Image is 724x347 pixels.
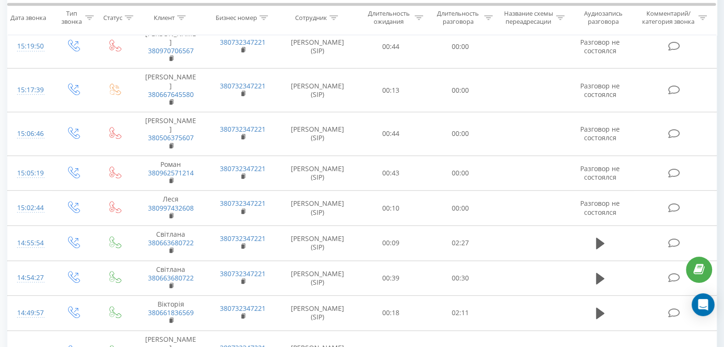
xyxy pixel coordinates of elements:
[135,296,207,331] td: Вікторія
[60,10,82,26] div: Тип звонка
[580,81,620,99] span: Разговор не состоялся
[220,234,266,243] a: 380732347221
[148,203,194,212] a: 380997432608
[135,260,207,296] td: Світлана
[692,293,714,316] div: Open Intercom Messenger
[357,112,426,156] td: 00:44
[220,269,266,278] a: 380732347221
[426,68,495,112] td: 00:00
[154,14,175,22] div: Клиент
[17,81,42,99] div: 15:17:39
[426,155,495,191] td: 00:00
[279,260,357,296] td: [PERSON_NAME] (SIP)
[220,38,266,47] a: 380732347221
[357,225,426,260] td: 00:09
[135,155,207,191] td: Роман
[17,304,42,322] div: 14:49:57
[135,25,207,68] td: [PERSON_NAME]
[357,260,426,296] td: 00:39
[220,125,266,134] a: 380732347221
[148,46,194,55] a: 380970706567
[279,68,357,112] td: [PERSON_NAME] (SIP)
[357,191,426,226] td: 00:10
[426,260,495,296] td: 00:30
[135,225,207,260] td: Світлана
[148,90,194,99] a: 380667645580
[148,308,194,317] a: 380661836569
[580,125,620,142] span: Разговор не состоялся
[426,191,495,226] td: 00:00
[279,155,357,191] td: [PERSON_NAME] (SIP)
[220,164,266,173] a: 380732347221
[575,10,631,26] div: Аудиозапись разговора
[580,38,620,55] span: Разговор не состоялся
[17,125,42,143] div: 15:06:46
[220,199,266,208] a: 380732347221
[148,168,194,177] a: 380962571214
[220,304,266,313] a: 380732347221
[135,191,207,226] td: Леся
[426,112,495,156] td: 00:00
[17,234,42,252] div: 14:55:54
[135,68,207,112] td: [PERSON_NAME]
[220,81,266,90] a: 380732347221
[103,14,122,22] div: Статус
[135,112,207,156] td: [PERSON_NAME]
[17,199,42,217] div: 15:02:44
[357,155,426,191] td: 00:43
[279,112,357,156] td: [PERSON_NAME] (SIP)
[17,269,42,287] div: 14:54:27
[365,10,413,26] div: Длительность ожидания
[10,14,46,22] div: Дата звонка
[279,296,357,331] td: [PERSON_NAME] (SIP)
[357,68,426,112] td: 00:13
[580,164,620,182] span: Разговор не состоялся
[426,296,495,331] td: 02:11
[295,14,327,22] div: Сотрудник
[279,225,357,260] td: [PERSON_NAME] (SIP)
[426,25,495,68] td: 00:00
[17,164,42,183] div: 15:05:19
[434,10,482,26] div: Длительность разговора
[580,199,620,216] span: Разговор не состоялся
[148,273,194,282] a: 380663680722
[426,225,495,260] td: 02:27
[17,37,42,56] div: 15:19:50
[504,10,554,26] div: Название схемы переадресации
[279,191,357,226] td: [PERSON_NAME] (SIP)
[148,133,194,142] a: 380506375607
[640,10,696,26] div: Комментарий/категория звонка
[357,25,426,68] td: 00:44
[279,25,357,68] td: [PERSON_NAME] (SIP)
[357,296,426,331] td: 00:18
[216,14,257,22] div: Бизнес номер
[148,238,194,247] a: 380663680722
